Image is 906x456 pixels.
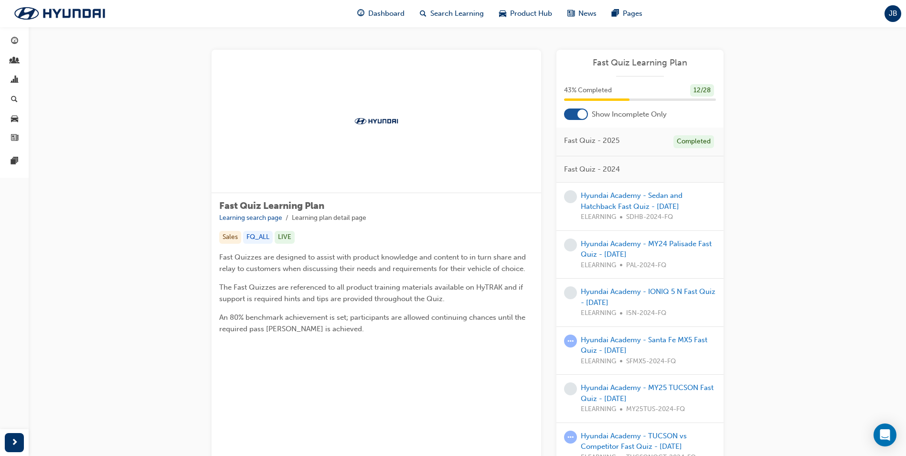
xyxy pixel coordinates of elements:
[564,239,577,251] span: learningRecordVerb_NONE-icon
[623,8,642,19] span: Pages
[491,4,560,23] a: car-iconProduct Hub
[612,8,619,20] span: pages-icon
[219,253,528,273] span: Fast Quizzes are designed to assist with product knowledge and content to in turn share and relay...
[368,8,405,19] span: Dashboard
[581,239,712,259] a: Hyundai Academy - MY24 Palisade Fast Quiz - [DATE]
[11,37,18,46] span: guage-icon
[219,214,282,222] a: Learning search page
[564,85,612,96] span: 43 % Completed
[581,404,616,415] span: ELEARNING
[430,8,484,19] span: Search Learning
[567,8,575,20] span: news-icon
[604,4,650,23] a: pages-iconPages
[874,423,896,446] div: Open Intercom Messenger
[626,260,666,271] span: PAL-2024-FQ
[219,200,324,211] span: Fast Quiz Learning Plan
[581,336,707,355] a: Hyundai Academy - Santa Fe MX5 Fast Quiz - [DATE]
[564,286,577,299] span: learningRecordVerb_NONE-icon
[350,116,403,126] img: Trak
[499,8,506,20] span: car-icon
[626,404,685,415] span: MY25TUS-2024-FQ
[889,8,897,19] span: JB
[510,8,552,19] span: Product Hub
[581,383,714,403] a: Hyundai Academy - MY25 TUCSON Fast Quiz - [DATE]
[581,356,616,367] span: ELEARNING
[11,76,18,85] span: chart-icon
[420,8,426,20] span: search-icon
[243,231,273,244] div: FQ_ALL
[564,335,577,347] span: learningRecordVerb_ATTEMPT-icon
[5,3,115,23] img: Trak
[626,356,676,367] span: SFMX5-2024-FQ
[581,432,687,451] a: Hyundai Academy - TUCSON vs Competitor Fast Quiz - [DATE]
[673,135,714,148] div: Completed
[357,8,364,20] span: guage-icon
[885,5,901,22] button: JB
[219,313,527,333] span: An 80% benchmark achievement is set; participants are allowed continuing chances until the requir...
[11,437,18,449] span: next-icon
[350,4,412,23] a: guage-iconDashboard
[690,84,714,97] div: 12 / 28
[219,283,525,303] span: The Fast Quizzes are referenced to all product training materials available on HyTRAK and if supp...
[578,8,597,19] span: News
[564,382,577,395] span: learningRecordVerb_NONE-icon
[564,190,577,203] span: learningRecordVerb_NONE-icon
[11,96,18,104] span: search-icon
[564,57,716,68] a: Fast Quiz Learning Plan
[592,109,667,120] span: Show Incomplete Only
[564,431,577,444] span: learningRecordVerb_ATTEMPT-icon
[11,115,18,123] span: car-icon
[581,287,715,307] a: Hyundai Academy - IONIQ 5 N Fast Quiz - [DATE]
[560,4,604,23] a: news-iconNews
[219,231,241,244] div: Sales
[11,57,18,65] span: people-icon
[626,308,666,319] span: I5N-2024-FQ
[275,231,295,244] div: LIVE
[564,164,620,175] span: Fast Quiz - 2024
[626,212,673,223] span: SDHB-2024-FQ
[581,260,616,271] span: ELEARNING
[581,191,682,211] a: Hyundai Academy - Sedan and Hatchback Fast Quiz - [DATE]
[412,4,491,23] a: search-iconSearch Learning
[11,134,18,143] span: news-icon
[564,135,619,146] span: Fast Quiz - 2025
[581,308,616,319] span: ELEARNING
[581,212,616,223] span: ELEARNING
[11,157,18,166] span: pages-icon
[292,213,366,224] li: Learning plan detail page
